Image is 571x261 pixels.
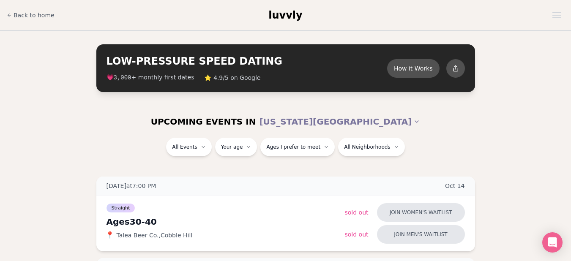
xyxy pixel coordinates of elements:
[107,54,387,68] h2: LOW-PRESSURE SPEED DATING
[204,73,260,82] span: ⭐ 4.9/5 on Google
[260,138,335,156] button: Ages I prefer to meet
[445,182,465,190] span: Oct 14
[117,231,193,239] span: Talea Beer Co. , Cobble Hill
[107,232,113,239] span: 📍
[345,209,369,216] span: Sold Out
[268,8,302,22] a: luvvly
[215,138,257,156] button: Your age
[107,182,156,190] span: [DATE] at 7:00 PM
[377,225,465,244] button: Join men's waitlist
[259,112,420,131] button: [US_STATE][GEOGRAPHIC_DATA]
[107,73,194,82] span: 💗 + monthly first dates
[344,144,390,150] span: All Neighborhoods
[107,204,135,212] span: Straight
[7,7,55,24] a: Back to home
[542,232,563,253] div: Open Intercom Messenger
[549,9,564,22] button: Open menu
[377,203,465,222] button: Join women's waitlist
[107,216,345,228] div: Ages 30-40
[338,138,404,156] button: All Neighborhoods
[268,9,302,21] span: luvvly
[14,11,55,19] span: Back to home
[172,144,197,150] span: All Events
[387,59,440,78] button: How it Works
[345,231,369,238] span: Sold Out
[166,138,211,156] button: All Events
[151,116,256,128] span: UPCOMING EVENTS IN
[266,144,320,150] span: Ages I prefer to meet
[221,144,243,150] span: Your age
[114,74,131,81] span: 3,000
